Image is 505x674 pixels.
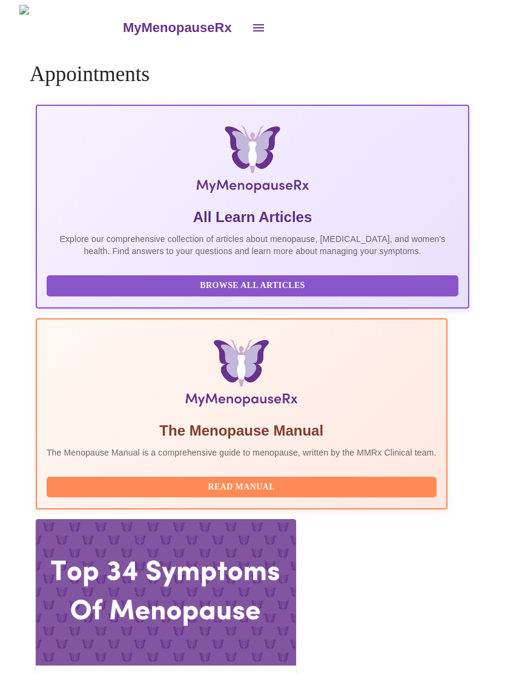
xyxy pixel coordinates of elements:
h5: All Learn Articles [47,208,458,227]
img: MyMenopauseRx Logo [19,5,121,50]
a: MyMenopauseRx [121,7,243,49]
button: Read Manual [47,477,437,498]
p: The Menopause Manual is a comprehensive guide to menopause, written by the MMRx Clinical team. [47,447,437,459]
img: MyMenopauseRx Logo [112,125,394,198]
h4: Appointments [30,62,475,87]
img: Menopause Manual [108,339,374,411]
h5: The Menopause Manual [47,421,437,440]
button: open drawer [244,13,273,42]
span: Browse All Articles [59,278,446,293]
button: Browse All Articles [47,275,458,296]
a: Read Manual [47,481,440,491]
h3: MyMenopauseRx [123,20,232,36]
span: Read Manual [59,480,424,495]
p: Explore our comprehensive collection of articles about menopause, [MEDICAL_DATA], and women's hea... [47,233,458,257]
a: Browse All Articles [47,280,461,290]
